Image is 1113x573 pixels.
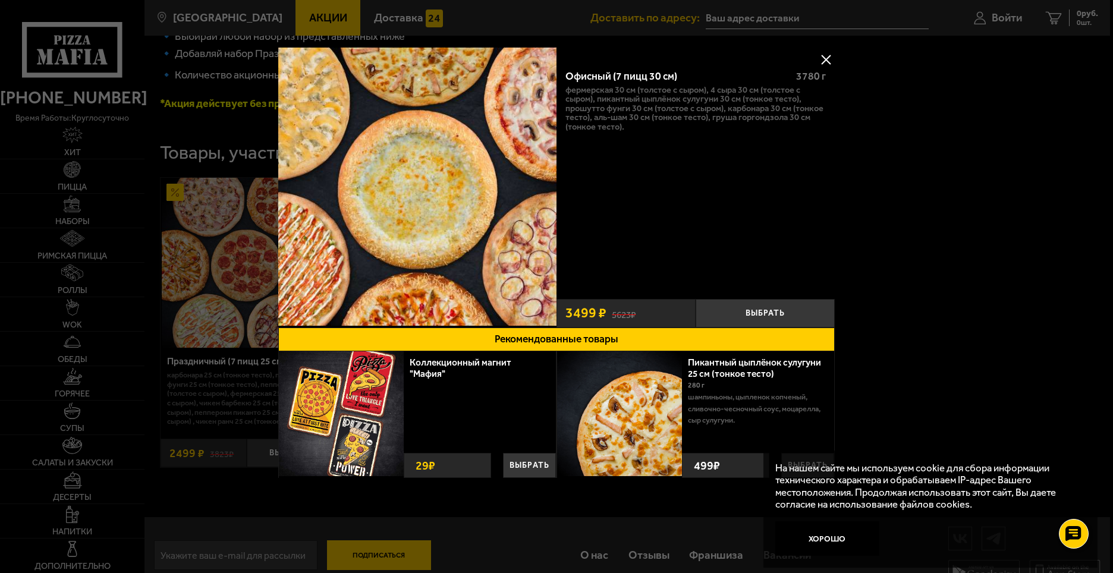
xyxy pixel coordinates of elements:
strong: 499 ₽ [691,454,723,477]
strong: 29 ₽ [413,454,438,477]
p: На нашем сайте мы используем cookie для сбора информации технического характера и обрабатываем IP... [775,462,1079,510]
button: Выбрать [696,299,835,328]
p: Фермерская 30 см (толстое с сыром), 4 сыра 30 см (толстое с сыром), Пикантный цыплёнок сулугуни 3... [565,86,826,132]
span: 3780 г [796,70,826,82]
span: 280 г [688,381,705,389]
img: Офисный (7 пицц 30 см) [278,48,556,326]
div: Офисный (7 пицц 30 см) [565,70,787,83]
span: 3499 ₽ [565,306,606,320]
a: Коллекционный магнит "Мафия" [410,357,511,379]
a: Офисный (7 пицц 30 см) [278,48,556,328]
a: Пикантный цыплёнок сулугуни 25 см (тонкое тесто) [688,357,821,379]
button: Рекомендованные товары [278,328,835,351]
button: Выбрать [503,453,556,478]
button: Хорошо [775,521,880,556]
p: шампиньоны, цыпленок копченый, сливочно-чесночный соус, моцарелла, сыр сулугуни. [688,391,825,426]
s: 5623 ₽ [612,307,636,319]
